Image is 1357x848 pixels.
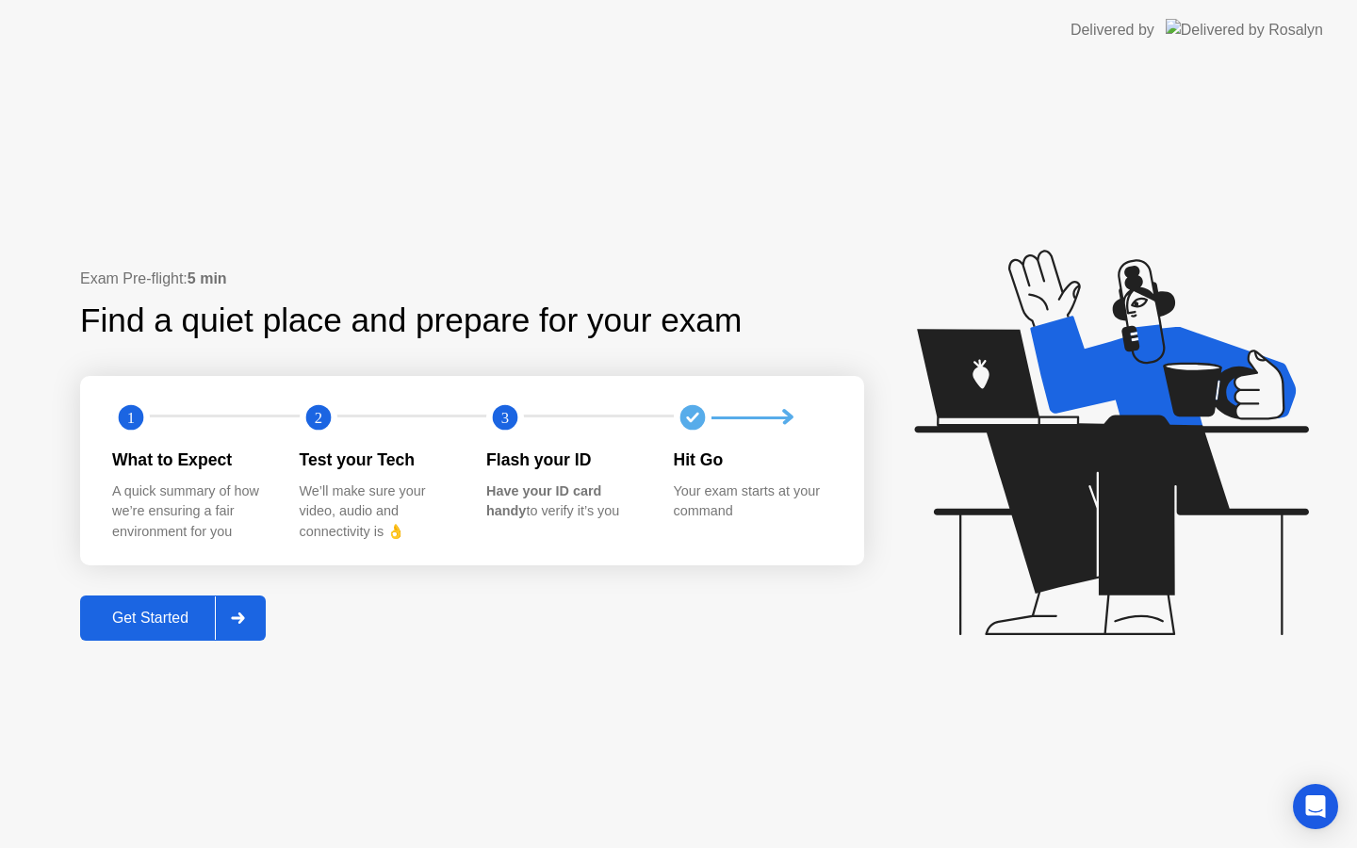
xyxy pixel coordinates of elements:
[501,409,509,427] text: 3
[112,481,270,543] div: A quick summary of how we’re ensuring a fair environment for you
[486,481,644,522] div: to verify it’s you
[1071,19,1154,41] div: Delivered by
[486,448,644,472] div: Flash your ID
[127,409,135,427] text: 1
[674,481,831,522] div: Your exam starts at your command
[80,268,864,290] div: Exam Pre-flight:
[80,296,744,346] div: Find a quiet place and prepare for your exam
[112,448,270,472] div: What to Expect
[314,409,321,427] text: 2
[86,610,215,627] div: Get Started
[80,595,266,641] button: Get Started
[674,448,831,472] div: Hit Go
[300,481,457,543] div: We’ll make sure your video, audio and connectivity is 👌
[486,483,601,519] b: Have your ID card handy
[1166,19,1323,41] img: Delivered by Rosalyn
[300,448,457,472] div: Test your Tech
[188,270,227,286] b: 5 min
[1293,784,1338,829] div: Open Intercom Messenger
